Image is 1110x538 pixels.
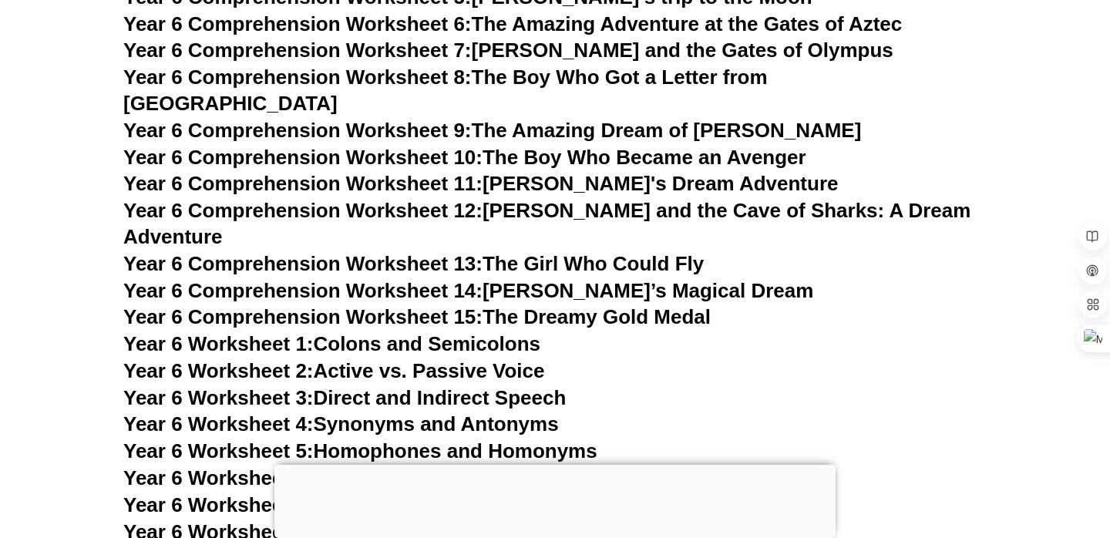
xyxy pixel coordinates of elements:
[123,332,540,355] a: Year 6 Worksheet 1:Colons and Semicolons
[123,279,483,302] span: Year 6 Comprehension Worksheet 14:
[123,119,472,142] span: Year 6 Comprehension Worksheet 9:
[123,146,806,169] a: Year 6 Comprehension Worksheet 10:The Boy Who Became an Avenger
[123,466,516,489] a: Year 6 Worksheet 6:Prefixes and Suffixes
[846,364,1110,538] iframe: Chat Widget
[123,12,472,35] span: Year 6 Comprehension Worksheet 6:
[123,146,483,169] span: Year 6 Comprehension Worksheet 10:
[274,465,836,534] iframe: Advertisement
[123,466,314,489] span: Year 6 Worksheet 6:
[123,332,314,355] span: Year 6 Worksheet 1:
[123,199,970,248] a: Year 6 Comprehension Worksheet 12:[PERSON_NAME] and the Cave of Sharks: A Dream Adventure
[123,66,472,89] span: Year 6 Comprehension Worksheet 8:
[123,412,314,435] span: Year 6 Worksheet 4:
[123,172,483,195] span: Year 6 Comprehension Worksheet 11:
[123,172,838,195] a: Year 6 Comprehension Worksheet 11:[PERSON_NAME]'s Dream Adventure
[123,39,893,62] a: Year 6 Comprehension Worksheet 7:[PERSON_NAME] and the Gates of Olympus
[123,386,566,409] a: Year 6 Worksheet 3:Direct and Indirect Speech
[123,119,861,142] a: Year 6 Comprehension Worksheet 9:The Amazing Dream of [PERSON_NAME]
[123,66,768,115] a: Year 6 Comprehension Worksheet 8:The Boy Who Got a Letter from [GEOGRAPHIC_DATA]
[123,439,597,462] a: Year 6 Worksheet 5:Homophones and Homonyms
[123,199,483,222] span: Year 6 Comprehension Worksheet 12:
[123,305,483,328] span: Year 6 Comprehension Worksheet 15:
[123,252,704,275] a: Year 6 Comprehension Worksheet 13:The Girl Who Could Fly
[123,359,544,382] a: Year 6 Worksheet 2:Active vs. Passive Voice
[123,39,472,62] span: Year 6 Comprehension Worksheet 7:
[123,359,314,382] span: Year 6 Worksheet 2:
[123,305,711,328] a: Year 6 Comprehension Worksheet 15:The Dreamy Gold Medal
[123,12,902,35] a: Year 6 Comprehension Worksheet 6:The Amazing Adventure at the Gates of Aztec
[123,439,314,462] span: Year 6 Worksheet 5:
[123,493,693,516] a: Year 6 Worksheet 7:Similes, Metaphors, and Personification
[123,386,314,409] span: Year 6 Worksheet 3:
[123,279,813,302] a: Year 6 Comprehension Worksheet 14:[PERSON_NAME]’s Magical Dream
[123,493,314,516] span: Year 6 Worksheet 7:
[123,252,483,275] span: Year 6 Comprehension Worksheet 13:
[123,412,559,435] a: Year 6 Worksheet 4:Synonyms and Antonyms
